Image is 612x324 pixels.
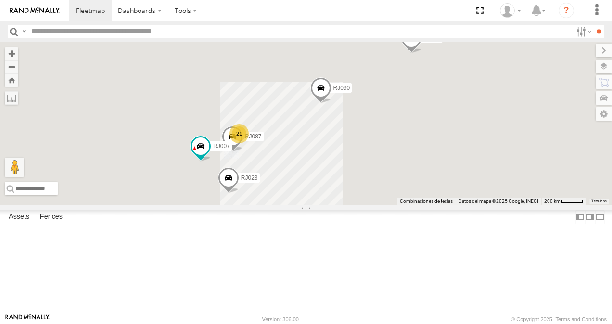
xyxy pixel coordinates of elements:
label: Map Settings [596,107,612,121]
a: Terms and Conditions [556,316,607,322]
i: ? [559,3,574,18]
div: 21 [229,124,249,143]
label: Measure [5,91,18,105]
label: Hide Summary Table [595,210,605,224]
a: Visit our Website [5,314,50,324]
img: rand-logo.svg [10,7,60,14]
label: Assets [4,210,34,224]
button: Escala del mapa: 200 km por 43 píxeles [541,198,586,205]
label: Search Filter Options [573,25,593,38]
label: Dock Summary Table to the Left [575,210,585,224]
span: RJ090 [333,85,350,92]
button: Combinaciones de teclas [400,198,453,205]
span: RJ007 [213,143,230,150]
button: Zoom Home [5,74,18,87]
a: Términos (se abre en una nueva pestaña) [591,199,607,203]
label: Search Query [20,25,28,38]
span: RJ023 [241,174,258,181]
div: XPD GLOBAL [497,3,524,18]
label: Dock Summary Table to the Right [585,210,595,224]
button: Arrastra al hombrecito al mapa para abrir Street View [5,158,24,177]
div: © Copyright 2025 - [511,316,607,322]
span: 200 km [544,199,561,204]
span: RJ087 [245,134,262,140]
button: Zoom out [5,60,18,74]
button: Zoom in [5,47,18,60]
label: Fences [35,210,67,224]
span: Datos del mapa ©2025 Google, INEGI [459,199,538,204]
div: Version: 306.00 [262,316,299,322]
